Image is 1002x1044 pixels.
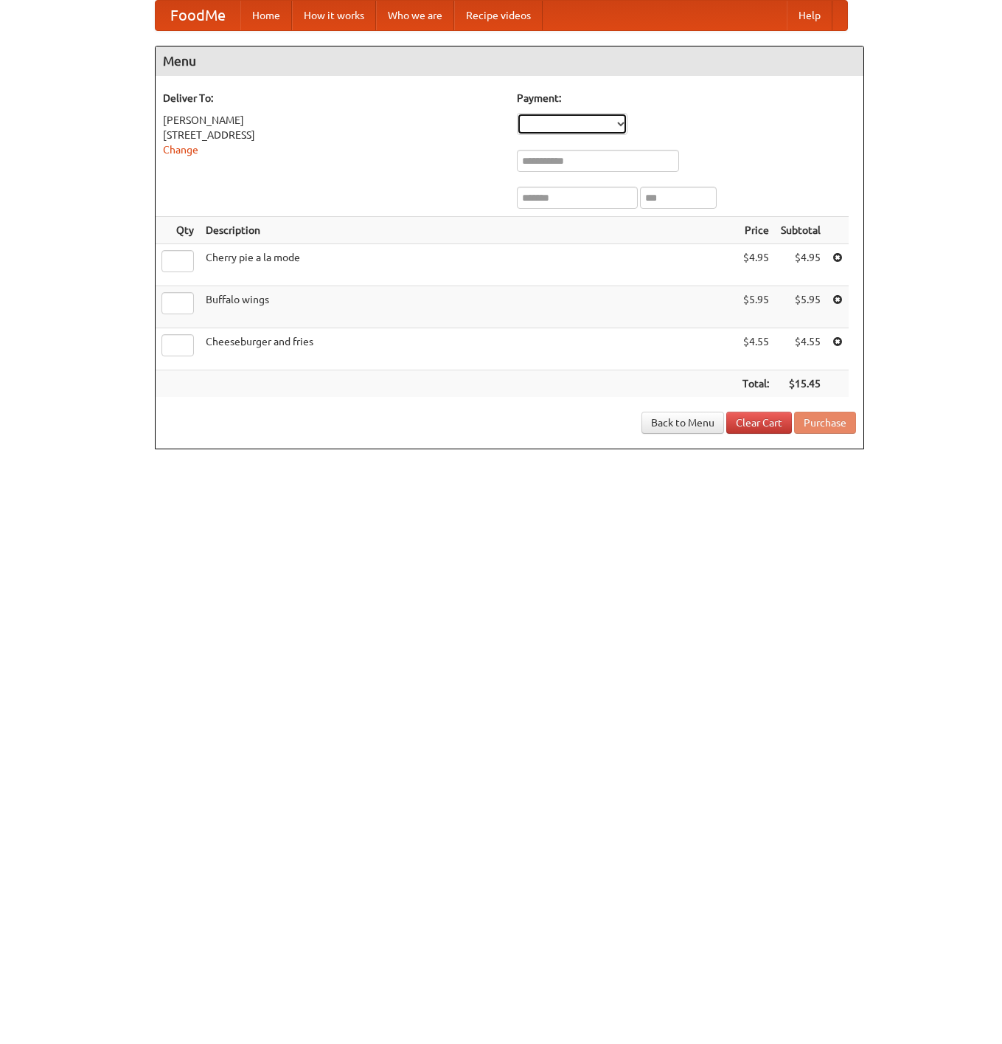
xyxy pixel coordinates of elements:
[775,244,827,286] td: $4.95
[163,113,502,128] div: [PERSON_NAME]
[200,328,737,370] td: Cheeseburger and fries
[517,91,856,106] h5: Payment:
[200,244,737,286] td: Cherry pie a la mode
[794,412,856,434] button: Purchase
[200,217,737,244] th: Description
[240,1,292,30] a: Home
[163,128,502,142] div: [STREET_ADDRESS]
[737,328,775,370] td: $4.55
[775,328,827,370] td: $4.55
[726,412,792,434] a: Clear Cart
[454,1,543,30] a: Recipe videos
[163,144,198,156] a: Change
[737,217,775,244] th: Price
[641,412,724,434] a: Back to Menu
[775,217,827,244] th: Subtotal
[737,244,775,286] td: $4.95
[775,370,827,398] th: $15.45
[156,217,200,244] th: Qty
[737,370,775,398] th: Total:
[156,1,240,30] a: FoodMe
[156,46,863,76] h4: Menu
[376,1,454,30] a: Who we are
[787,1,832,30] a: Help
[292,1,376,30] a: How it works
[200,286,737,328] td: Buffalo wings
[737,286,775,328] td: $5.95
[163,91,502,106] h5: Deliver To:
[775,286,827,328] td: $5.95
